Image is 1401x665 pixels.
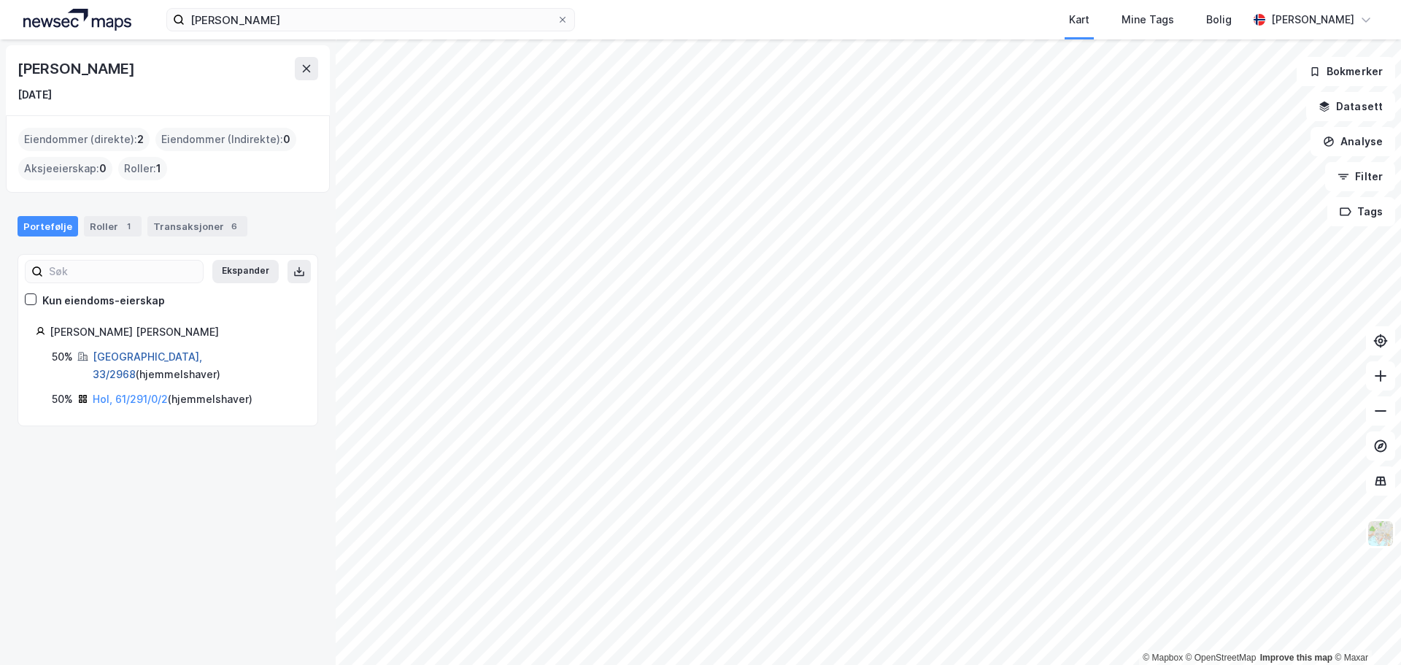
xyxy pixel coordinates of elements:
[137,131,144,148] span: 2
[118,157,167,180] div: Roller :
[18,57,137,80] div: [PERSON_NAME]
[1328,595,1401,665] iframe: Chat Widget
[1260,653,1332,663] a: Improve this map
[147,216,247,237] div: Transaksjoner
[52,348,73,366] div: 50%
[52,391,73,408] div: 50%
[43,261,203,282] input: Søk
[1306,92,1395,121] button: Datasett
[18,86,52,104] div: [DATE]
[50,323,300,341] div: [PERSON_NAME] [PERSON_NAME]
[1069,11,1089,28] div: Kart
[1206,11,1232,28] div: Bolig
[84,216,142,237] div: Roller
[156,160,161,177] span: 1
[185,9,557,31] input: Søk på adresse, matrikkel, gårdeiere, leietakere eller personer
[18,216,78,237] div: Portefølje
[1297,57,1395,86] button: Bokmerker
[121,219,136,234] div: 1
[1327,197,1395,226] button: Tags
[1143,653,1183,663] a: Mapbox
[227,219,242,234] div: 6
[93,350,202,380] a: [GEOGRAPHIC_DATA], 33/2968
[18,128,150,151] div: Eiendommer (direkte) :
[1367,520,1394,547] img: Z
[93,391,252,408] div: ( hjemmelshaver )
[1122,11,1174,28] div: Mine Tags
[42,292,165,310] div: Kun eiendoms-eierskap
[155,128,296,151] div: Eiendommer (Indirekte) :
[1186,653,1257,663] a: OpenStreetMap
[99,160,107,177] span: 0
[93,348,300,383] div: ( hjemmelshaver )
[93,393,168,405] a: Hol, 61/291/0/2
[18,157,112,180] div: Aksjeeierskap :
[283,131,290,148] span: 0
[1271,11,1354,28] div: [PERSON_NAME]
[1311,127,1395,156] button: Analyse
[23,9,131,31] img: logo.a4113a55bc3d86da70a041830d287a7e.svg
[1325,162,1395,191] button: Filter
[212,260,279,283] button: Ekspander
